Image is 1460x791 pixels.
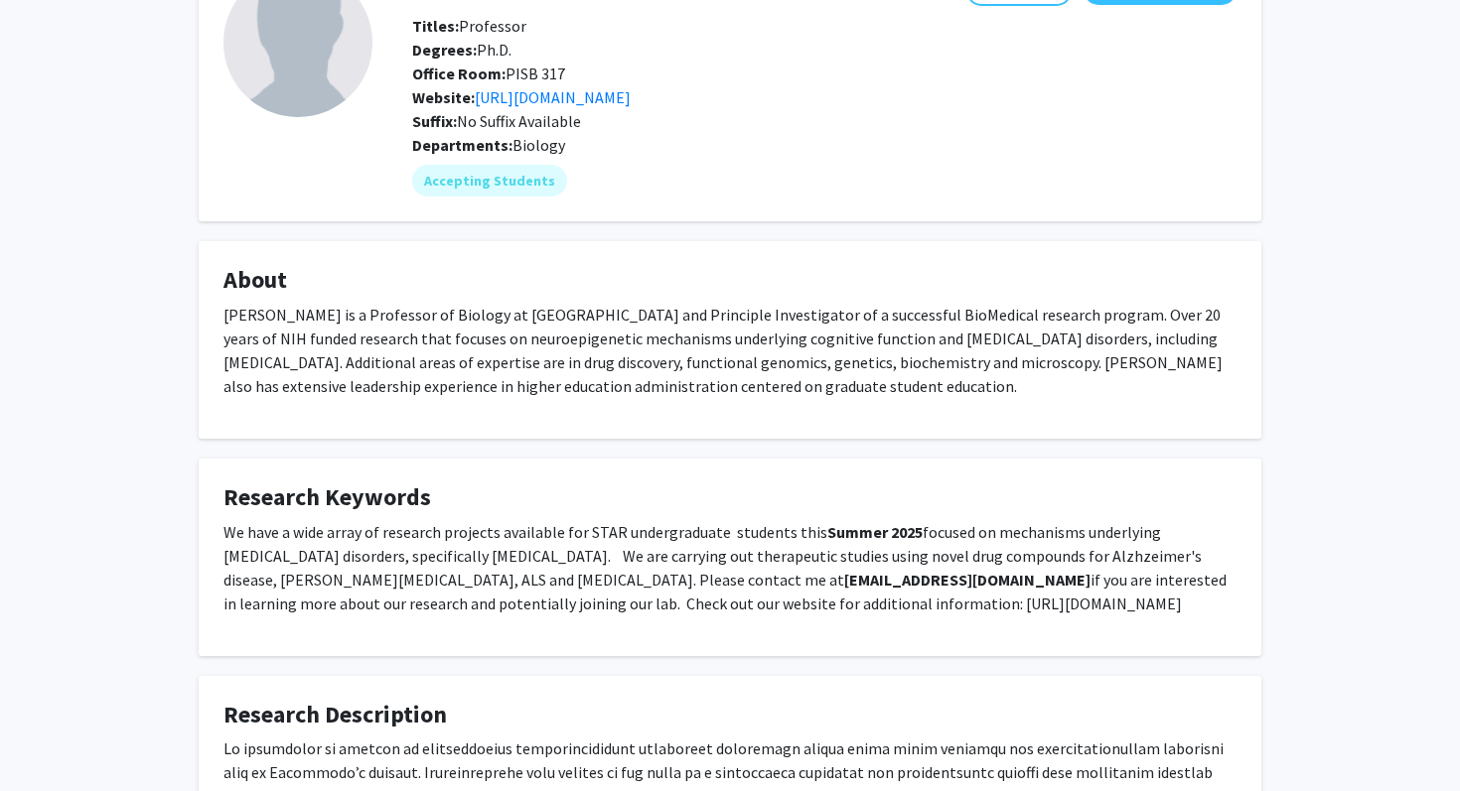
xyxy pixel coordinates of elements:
p: [PERSON_NAME] is a Professor of Biology at [GEOGRAPHIC_DATA] and Principle Investigator of a succ... [223,303,1237,398]
b: Office Room: [412,64,506,83]
a: Opens in a new tab [475,87,631,107]
b: Website: [412,87,475,107]
b: Departments: [412,135,512,155]
strong: S [827,522,836,542]
strong: [EMAIL_ADDRESS][DOMAIN_NAME] [844,570,1091,590]
span: Biology [512,135,565,155]
h4: Research Description [223,701,1237,729]
b: Titles: [412,16,459,36]
strong: ummer 2025 [836,522,923,542]
h4: Research Keywords [223,483,1237,512]
span: No Suffix Available [412,111,581,131]
h4: About [223,266,1237,295]
span: Professor [412,16,526,36]
span: PISB 317 [412,64,565,83]
p: We have a wide array of research projects available for STAR undergraduate students this focused ... [223,520,1237,615]
span: Ph.D. [412,40,511,60]
iframe: Chat [15,702,84,776]
mat-chip: Accepting Students [412,165,567,197]
b: Degrees: [412,40,477,60]
b: Suffix: [412,111,457,131]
